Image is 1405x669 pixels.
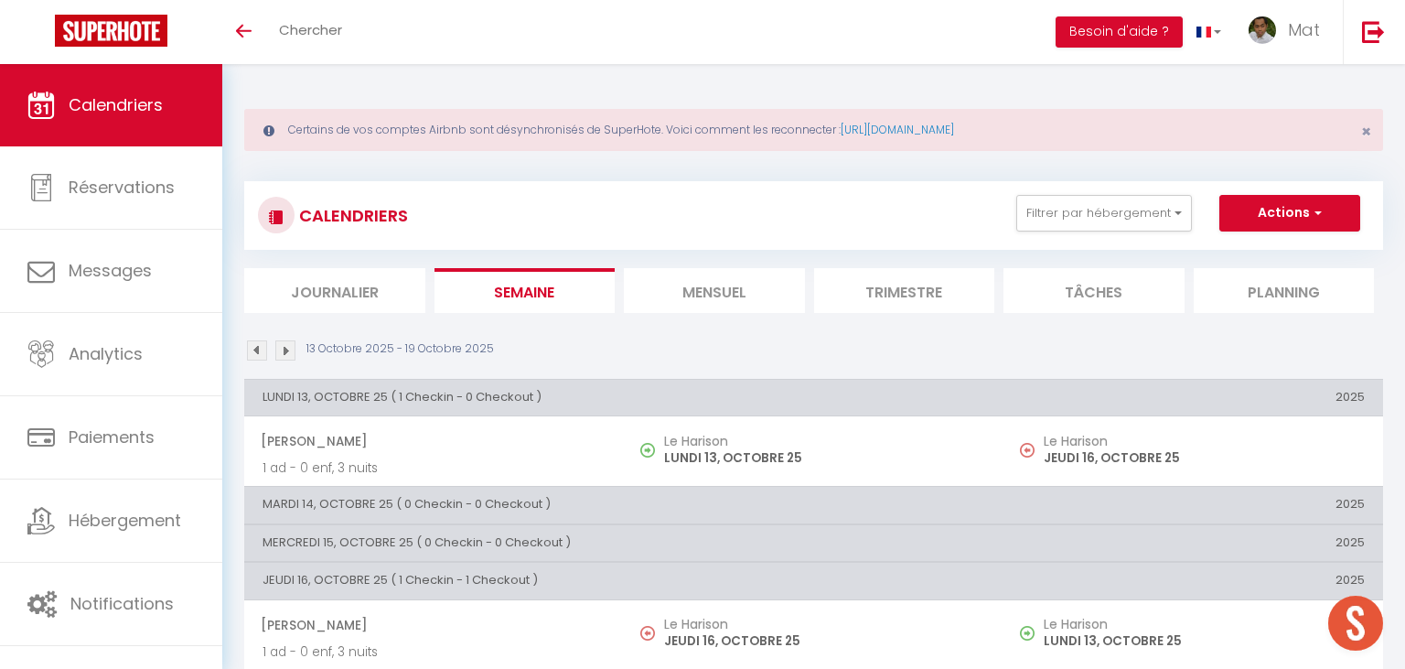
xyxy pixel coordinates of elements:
p: JEUDI 16, OCTOBRE 25 [664,631,985,651]
p: LUNDI 13, OCTOBRE 25 [1044,631,1365,651]
th: 2025 [1003,379,1383,415]
li: Tâches [1003,268,1185,313]
span: Chercher [279,20,342,39]
button: Actions [1219,195,1360,232]
th: 2025 [1003,563,1383,599]
th: 2025 [1003,524,1383,561]
span: Hébergement [69,509,181,532]
th: MARDI 14, OCTOBRE 25 ( 0 Checkin - 0 Checkout ) [244,487,1003,523]
li: Semaine [434,268,616,313]
p: 13 Octobre 2025 - 19 Octobre 2025 [306,340,494,358]
span: Calendriers [69,93,163,116]
div: Open chat [1328,596,1383,651]
th: MERCREDI 15, OCTOBRE 25 ( 0 Checkin - 0 Checkout ) [244,524,1003,561]
h3: CALENDRIERS [295,195,408,236]
li: Trimestre [814,268,995,313]
span: Notifications [70,592,174,615]
th: LUNDI 13, OCTOBRE 25 ( 1 Checkin - 0 Checkout ) [244,379,1003,415]
p: 1 ad - 0 enf, 3 nuits [263,642,606,662]
button: Besoin d'aide ? [1056,16,1183,48]
th: 2025 [1003,487,1383,523]
img: NO IMAGE [1020,443,1035,458]
th: JEUDI 16, OCTOBRE 25 ( 1 Checkin - 1 Checkout ) [244,563,1003,599]
img: NO IMAGE [1020,626,1035,641]
h5: Le Harison [664,434,985,448]
img: ... [1249,16,1276,44]
p: LUNDI 13, OCTOBRE 25 [664,448,985,468]
span: [PERSON_NAME] [261,424,606,459]
h5: Le Harison [1044,434,1365,448]
div: Certains de vos comptes Airbnb sont désynchronisés de SuperHote. Voici comment les reconnecter : [244,109,1383,151]
button: Filtrer par hébergement [1016,195,1192,232]
img: Super Booking [55,15,167,47]
p: JEUDI 16, OCTOBRE 25 [1044,448,1365,468]
span: × [1361,120,1371,143]
span: Mat [1288,18,1320,41]
img: logout [1362,20,1385,43]
h5: Le Harison [1044,617,1365,631]
span: Messages [69,259,152,282]
img: NO IMAGE [640,626,655,641]
span: Analytics [69,342,143,365]
span: [PERSON_NAME] [261,608,606,642]
li: Journalier [244,268,425,313]
button: Close [1361,124,1371,140]
p: 1 ad - 0 enf, 3 nuits [263,459,606,478]
a: [URL][DOMAIN_NAME] [841,122,954,137]
span: Paiements [69,426,155,448]
li: Mensuel [624,268,805,313]
h5: Le Harison [664,617,985,631]
span: Réservations [69,176,175,199]
li: Planning [1194,268,1375,313]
